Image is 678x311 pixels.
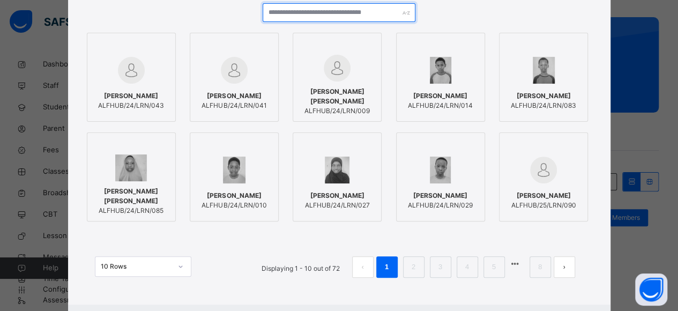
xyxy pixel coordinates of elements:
img: default.svg [530,157,557,183]
span: [PERSON_NAME] [408,191,473,201]
img: ALFHUB_24_LRN_029.png [430,157,451,183]
button: prev page [352,256,374,278]
img: ALFHUB_24_LRN_027.png [325,157,349,183]
button: next page [554,256,575,278]
li: 4 [457,256,478,278]
span: [PERSON_NAME] [305,191,370,201]
li: 3 [430,256,451,278]
li: 下一页 [554,256,575,278]
a: 3 [435,260,445,274]
span: ALFHUB/24/LRN/009 [299,106,376,116]
span: [PERSON_NAME] [202,91,266,101]
a: 2 [408,260,419,274]
li: 向后 5 页 [508,256,523,271]
li: Displaying 1 - 10 out of 72 [254,256,348,278]
li: 2 [403,256,424,278]
a: 4 [462,260,472,274]
li: 8 [530,256,551,278]
a: 5 [489,260,499,274]
span: [PERSON_NAME] [PERSON_NAME] [299,87,376,106]
span: ALFHUB/24/LRN/085 [93,206,170,216]
img: ALFHUB_24_LRN_085.png [115,154,147,181]
img: default.svg [221,57,248,84]
span: [PERSON_NAME] [511,191,576,201]
li: 1 [376,256,398,278]
img: ALFHUB_24_LRN_084.png [430,57,451,84]
a: 8 [535,260,545,274]
span: ALFHUB/24/LRN/014 [408,101,473,110]
span: ALFHUB/24/LRN/010 [202,201,266,210]
div: 10 Rows [101,262,172,271]
button: Open asap [635,273,667,306]
li: 5 [483,256,505,278]
img: ALFHUB_24_LRN_083.png [533,57,555,84]
span: ALFHUB/24/LRN/043 [98,101,164,110]
span: [PERSON_NAME] [PERSON_NAME] [93,187,170,206]
span: [PERSON_NAME] [98,91,164,101]
img: default.svg [118,57,145,84]
span: ALFHUB/24/LRN/029 [408,201,473,210]
img: default.svg [324,55,351,82]
span: ALFHUB/24/LRN/083 [511,101,576,110]
span: [PERSON_NAME] [408,91,473,101]
a: 1 [382,260,392,274]
span: ALFHUB/25/LRN/090 [511,201,576,210]
span: ALFHUB/24/LRN/041 [202,101,266,110]
li: 上一页 [352,256,374,278]
span: [PERSON_NAME] [202,191,266,201]
span: ALFHUB/24/LRN/027 [305,201,370,210]
span: [PERSON_NAME] [511,91,576,101]
img: ALFHUB_24_LRN_010.png [223,157,246,183]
